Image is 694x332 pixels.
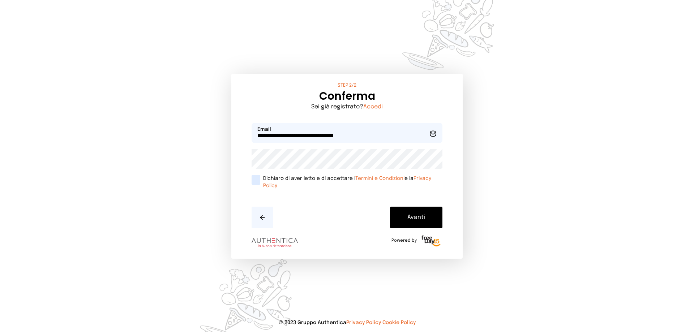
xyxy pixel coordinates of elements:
img: logo-freeday.3e08031.png [420,234,442,249]
label: Dichiaro di aver letto e di accettare i e la [252,175,442,189]
button: Avanti [390,207,442,228]
small: STEP 2/2 [338,83,356,88]
span: Powered by [391,238,417,243]
a: Privacy Policy [346,320,381,325]
a: Termini e Condizioni [355,176,404,181]
a: Accedi [363,104,383,110]
p: Sei già registrato? [252,103,442,111]
h1: Conferma [252,90,442,103]
a: Privacy Policy [263,176,431,188]
img: logo.8f33a47.png [252,238,298,247]
a: Cookie Policy [382,320,416,325]
p: © 2023 Gruppo Authentica [12,319,682,326]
